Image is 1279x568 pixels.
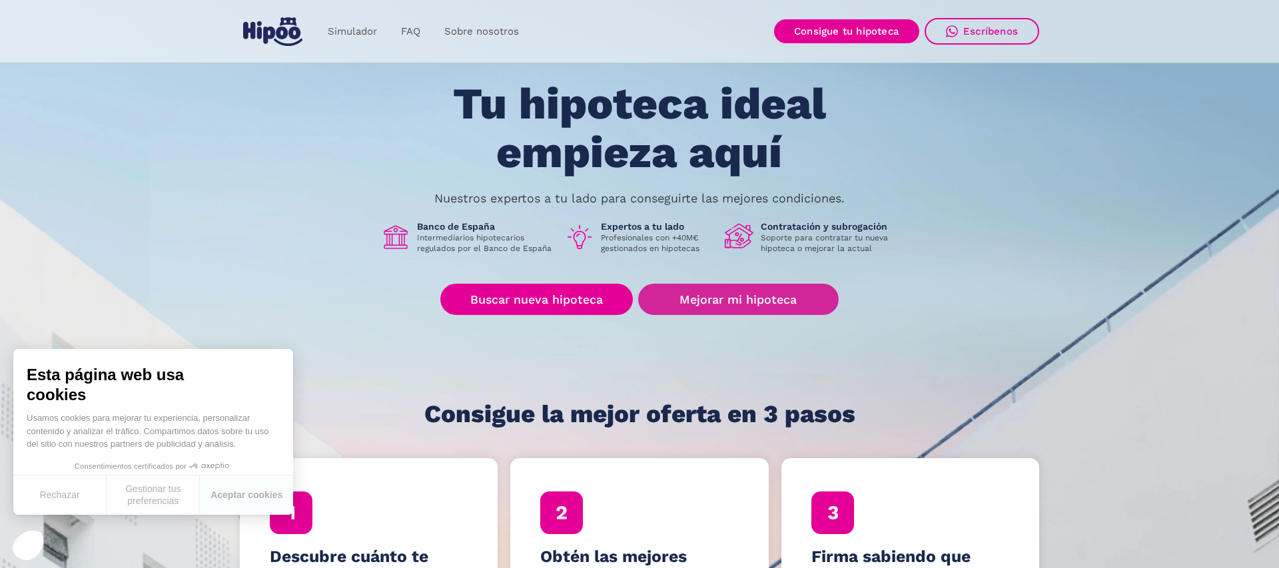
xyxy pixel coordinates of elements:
a: home [240,12,305,51]
a: FAQ [389,19,432,45]
a: Consigue tu hipoteca [774,19,919,43]
h1: Tu hipoteca ideal empieza aquí [387,80,892,176]
a: Simulador [316,19,389,45]
h1: Banco de España [417,220,554,232]
p: Soporte para contratar tu nueva hipoteca o mejorar la actual [761,232,898,254]
p: Nuestros expertos a tu lado para conseguirte las mejores condiciones. [434,193,845,204]
h1: Consigue la mejor oferta en 3 pasos [424,401,855,427]
a: Escríbenos [925,18,1039,45]
a: Mejorar mi hipoteca [638,284,839,315]
div: Escríbenos [963,25,1018,37]
h1: Contratación y subrogación [761,220,898,232]
p: Intermediarios hipotecarios regulados por el Banco de España [417,232,554,254]
p: Profesionales con +40M€ gestionados en hipotecas [601,232,714,254]
a: Buscar nueva hipoteca [440,284,633,315]
h1: Expertos a tu lado [601,220,714,232]
a: Sobre nosotros [432,19,531,45]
